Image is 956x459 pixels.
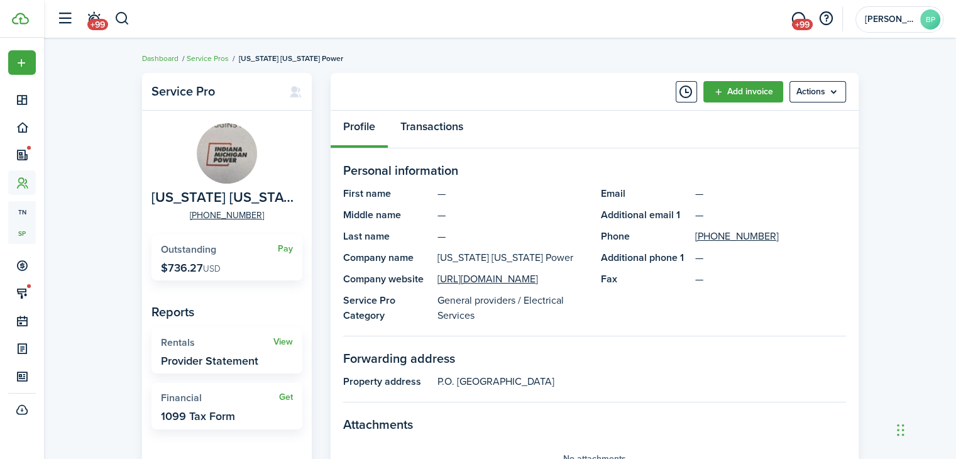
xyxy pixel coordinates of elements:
a: [PHONE_NUMBER] [190,209,264,222]
a: Dashboard [142,53,179,64]
panel-main-description: — [437,207,588,223]
img: Indiana Michigan Power [197,123,257,184]
avatar-text: BP [920,9,940,30]
widget-stats-description: Provider Statement [161,355,258,367]
p: $736.27 [161,262,221,274]
button: Open sidebar [53,7,77,31]
a: Get [279,392,293,402]
span: +99 [87,19,108,30]
button: Open menu [789,81,846,102]
widget-stats-title: Financial [161,392,279,404]
panel-main-title: Fax [601,272,689,287]
panel-main-subtitle: Reports [151,302,302,321]
a: [URL][DOMAIN_NAME] [437,272,538,286]
panel-main-description: P.O. [GEOGRAPHIC_DATA] [437,374,846,389]
span: USD [203,262,221,275]
a: Notifications [82,3,106,35]
button: Search [114,8,130,30]
panel-main-section-title: Forwarding address [343,349,846,368]
panel-main-title: Additional phone 1 [601,250,689,265]
panel-main-section-title: Personal information [343,161,846,180]
panel-main-title: Middle name [343,207,431,223]
panel-main-title: Company name [343,250,431,265]
a: Add invoice [703,81,783,102]
panel-main-title: Service Pro [151,84,277,99]
span: [US_STATE] [US_STATE] Power [239,53,343,64]
a: Pay [278,244,293,254]
widget-stats-description: 1099 Tax Form [161,410,235,423]
panel-main-title: Additional email 1 [601,207,689,223]
widget-stats-title: Rentals [161,337,273,348]
a: Transactions [388,111,476,148]
iframe: Chat Widget [893,399,956,459]
menu-btn: Actions [789,81,846,102]
a: Messaging [786,3,810,35]
button: Open resource center [815,8,837,30]
panel-main-title: Email [601,186,689,201]
button: Timeline [676,81,697,102]
panel-main-section-title: Attachments [343,415,846,434]
panel-main-title: Service Pro Category [343,293,431,323]
span: +99 [792,19,813,30]
a: tn [8,201,36,223]
a: sp [8,223,36,244]
span: Indiana Michigan Power [151,190,296,206]
a: View [273,337,293,347]
a: Service Pros [187,53,229,64]
panel-main-description: — [437,186,588,201]
panel-main-title: Property address [343,374,431,389]
a: [PHONE_NUMBER] [695,229,779,244]
panel-main-title: Phone [601,229,689,244]
panel-main-description: [US_STATE] [US_STATE] Power [437,250,588,265]
panel-main-description: General providers / Electrical Services [437,293,588,323]
span: Outstanding [161,242,216,257]
div: Drag [897,411,904,449]
img: TenantCloud [12,13,29,25]
button: Open menu [8,50,36,75]
span: Biggins Property Management [865,15,915,24]
panel-main-title: Company website [343,272,431,287]
panel-main-description: — [695,272,846,287]
panel-main-title: First name [343,186,431,201]
panel-main-description: — [437,229,588,244]
panel-main-title: Last name [343,229,431,244]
